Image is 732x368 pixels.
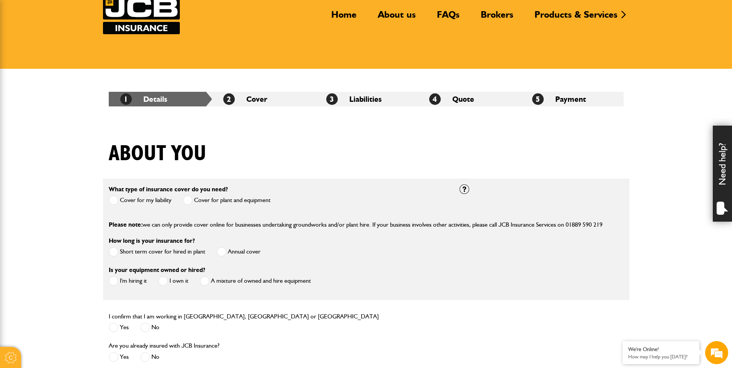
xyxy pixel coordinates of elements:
li: Liabilities [315,92,418,106]
div: Minimize live chat window [126,4,144,22]
p: How may I help you today? [628,354,694,360]
label: Is your equipment owned or hired? [109,267,205,273]
label: Short term cover for hired in plant [109,247,205,257]
div: Chat with us now [40,43,129,53]
span: 1 [120,93,132,105]
div: Need help? [713,126,732,222]
img: d_20077148190_company_1631870298795_20077148190 [13,43,32,53]
a: Home [325,9,362,27]
span: 4 [429,93,441,105]
label: No [140,323,159,332]
span: 2 [223,93,235,105]
label: Annual cover [217,247,261,257]
li: Payment [521,92,624,106]
em: Start Chat [105,237,139,247]
label: What type of insurance cover do you need? [109,186,228,192]
label: I'm hiring it [109,276,147,286]
label: I own it [158,276,188,286]
a: Products & Services [529,9,623,27]
span: 3 [326,93,338,105]
span: 5 [532,93,544,105]
li: Cover [212,92,315,106]
input: Enter your email address [10,94,140,111]
li: Details [109,92,212,106]
label: A mixture of owned and hire equipment [200,276,311,286]
p: we can only provide cover online for businesses undertaking groundworks and/or plant hire. If you... [109,220,624,230]
textarea: Type your message and hit 'Enter' [10,139,140,230]
a: About us [372,9,422,27]
label: How long is your insurance for? [109,238,195,244]
input: Enter your phone number [10,116,140,133]
div: We're Online! [628,346,694,353]
li: Quote [418,92,521,106]
h1: About you [109,141,206,167]
input: Enter your last name [10,71,140,88]
label: Are you already insured with JCB Insurance? [109,343,219,349]
label: Cover for plant and equipment [183,196,271,205]
label: Yes [109,352,129,362]
label: No [140,352,159,362]
span: Please note: [109,221,143,228]
a: FAQs [431,9,465,27]
label: Cover for my liability [109,196,171,205]
label: Yes [109,323,129,332]
label: I confirm that I am working in [GEOGRAPHIC_DATA], [GEOGRAPHIC_DATA] or [GEOGRAPHIC_DATA] [109,313,379,320]
a: Brokers [475,9,519,27]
